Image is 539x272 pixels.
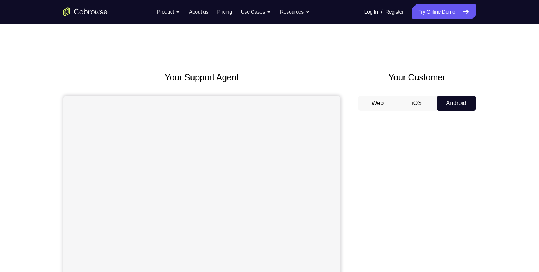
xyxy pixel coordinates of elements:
button: Android [437,96,476,111]
button: Use Cases [241,4,271,19]
button: Web [358,96,398,111]
a: Go to the home page [63,7,108,16]
h2: Your Customer [358,71,476,84]
a: Pricing [217,4,232,19]
a: About us [189,4,208,19]
button: Resources [280,4,310,19]
button: iOS [397,96,437,111]
a: Log In [364,4,378,19]
span: / [381,7,382,16]
a: Register [385,4,403,19]
h2: Your Support Agent [63,71,340,84]
a: Try Online Demo [412,4,476,19]
button: Product [157,4,180,19]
